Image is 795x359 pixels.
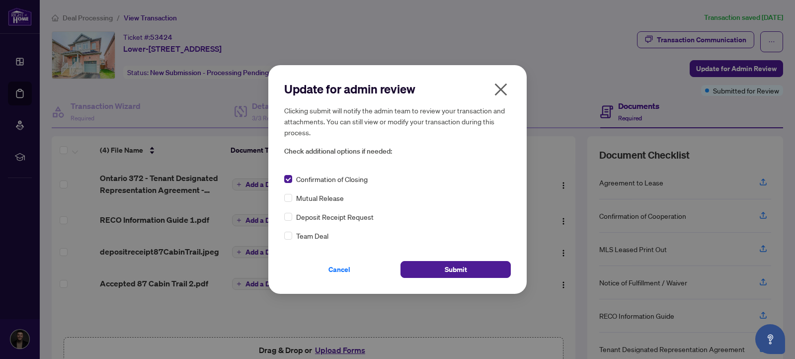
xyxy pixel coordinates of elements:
[296,211,374,222] span: Deposit Receipt Request
[755,324,785,354] button: Open asap
[493,82,509,97] span: close
[284,105,511,138] h5: Clicking submit will notify the admin team to review your transaction and attachments. You can st...
[400,261,511,278] button: Submit
[284,146,511,157] span: Check additional options if needed:
[445,262,467,277] span: Submit
[328,262,350,277] span: Cancel
[296,230,328,241] span: Team Deal
[284,261,395,278] button: Cancel
[284,81,511,97] h2: Update for admin review
[296,192,344,203] span: Mutual Release
[296,174,368,184] span: Confirmation of Closing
